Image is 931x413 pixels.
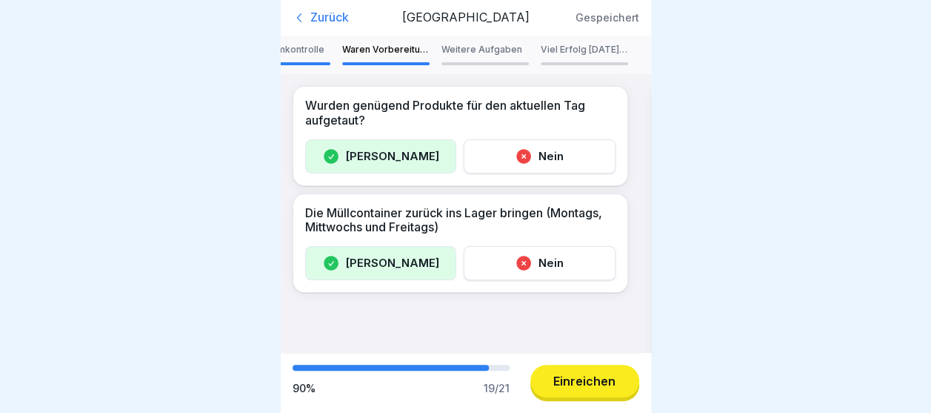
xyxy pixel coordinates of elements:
div: [PERSON_NAME] [305,139,457,174]
p: Viel Erfolg [DATE] 🍀 [541,44,628,55]
div: 19 / 21 [484,383,510,395]
p: Wurden genügend Produkte für den aktuellen Tag aufgetaut? [305,99,615,127]
div: Nein [464,246,615,280]
div: 90 % [293,383,316,395]
button: Einreichen [530,365,639,397]
p: Gastraumkontrolle [243,44,330,55]
p: Weitere Aufgaben [441,44,529,55]
div: Einreichen [553,374,615,388]
div: [PERSON_NAME] [305,246,457,280]
p: Die Müllcontainer zurück ins Lager bringen (Montags, Mittwochs und Freitags) [305,206,615,234]
p: Waren Vorbereitung [342,44,430,55]
div: Zurück [293,10,395,25]
p: Gespeichert [575,12,639,24]
p: [GEOGRAPHIC_DATA] [402,10,530,24]
div: Nein [464,139,615,174]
